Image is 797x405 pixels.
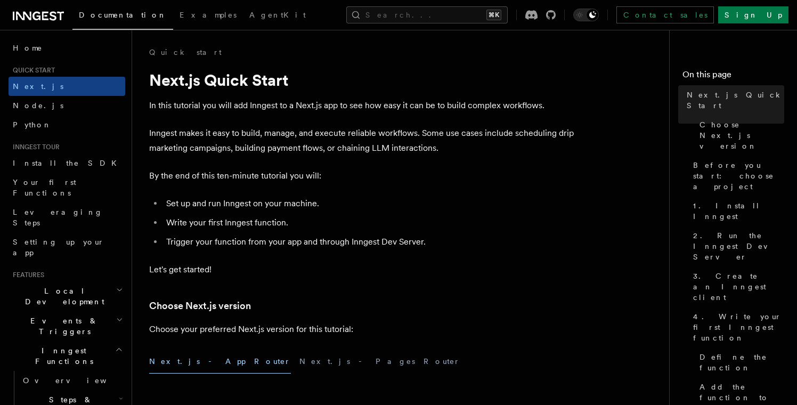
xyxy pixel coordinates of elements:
[13,238,104,257] span: Setting up your app
[9,143,60,151] span: Inngest tour
[9,203,125,232] a: Leveraging Steps
[72,3,173,30] a: Documentation
[687,90,784,111] span: Next.js Quick Start
[693,200,784,222] span: 1. Install Inngest
[700,352,784,373] span: Define the function
[149,98,575,113] p: In this tutorial you will add Inngest to a Next.js app to see how easy it can be to build complex...
[9,271,44,279] span: Features
[180,11,237,19] span: Examples
[9,341,125,371] button: Inngest Functions
[163,215,575,230] li: Write your first Inngest function.
[13,178,76,197] span: Your first Functions
[689,307,784,347] a: 4. Write your first Inngest function
[695,347,784,377] a: Define the function
[9,232,125,262] a: Setting up your app
[689,196,784,226] a: 1. Install Inngest
[13,208,103,227] span: Leveraging Steps
[616,6,714,23] a: Contact sales
[573,9,599,21] button: Toggle dark mode
[23,376,133,385] span: Overview
[718,6,788,23] a: Sign Up
[346,6,508,23] button: Search...⌘K
[13,43,43,53] span: Home
[9,115,125,134] a: Python
[149,262,575,277] p: Let's get started!
[689,266,784,307] a: 3. Create an Inngest client
[700,119,784,151] span: Choose Next.js version
[9,315,116,337] span: Events & Triggers
[249,11,306,19] span: AgentKit
[9,77,125,96] a: Next.js
[9,96,125,115] a: Node.js
[486,10,501,20] kbd: ⌘K
[9,173,125,203] a: Your first Functions
[13,82,63,91] span: Next.js
[9,66,55,75] span: Quick start
[9,281,125,311] button: Local Development
[149,126,575,156] p: Inngest makes it easy to build, manage, and execute reliable workflows. Some use cases include sc...
[693,160,784,192] span: Before you start: choose a project
[682,68,784,85] h4: On this page
[9,311,125,341] button: Events & Triggers
[9,38,125,58] a: Home
[13,101,63,110] span: Node.js
[9,286,116,307] span: Local Development
[693,271,784,303] span: 3. Create an Inngest client
[243,3,312,29] a: AgentKit
[19,371,125,390] a: Overview
[149,298,251,313] a: Choose Next.js version
[9,153,125,173] a: Install the SDK
[149,70,575,90] h1: Next.js Quick Start
[682,85,784,115] a: Next.js Quick Start
[695,115,784,156] a: Choose Next.js version
[9,345,115,367] span: Inngest Functions
[693,311,784,343] span: 4. Write your first Inngest function
[689,226,784,266] a: 2. Run the Inngest Dev Server
[149,47,222,58] a: Quick start
[299,350,460,374] button: Next.js - Pages Router
[689,156,784,196] a: Before you start: choose a project
[693,230,784,262] span: 2. Run the Inngest Dev Server
[13,120,52,129] span: Python
[79,11,167,19] span: Documentation
[149,350,291,374] button: Next.js - App Router
[149,168,575,183] p: By the end of this ten-minute tutorial you will:
[173,3,243,29] a: Examples
[149,322,575,337] p: Choose your preferred Next.js version for this tutorial:
[163,234,575,249] li: Trigger your function from your app and through Inngest Dev Server.
[13,159,123,167] span: Install the SDK
[163,196,575,211] li: Set up and run Inngest on your machine.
